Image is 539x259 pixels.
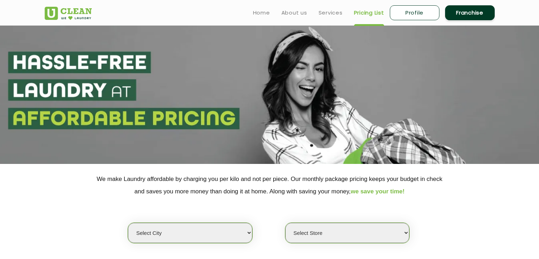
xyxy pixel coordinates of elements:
a: Profile [390,5,439,20]
a: Services [319,9,343,17]
a: Pricing List [354,9,384,17]
a: Home [253,9,270,17]
span: we save your time! [351,188,405,195]
a: Franchise [445,5,495,20]
img: UClean Laundry and Dry Cleaning [45,7,92,20]
p: We make Laundry affordable by charging you per kilo and not per piece. Our monthly package pricin... [45,173,495,198]
a: About us [281,9,307,17]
